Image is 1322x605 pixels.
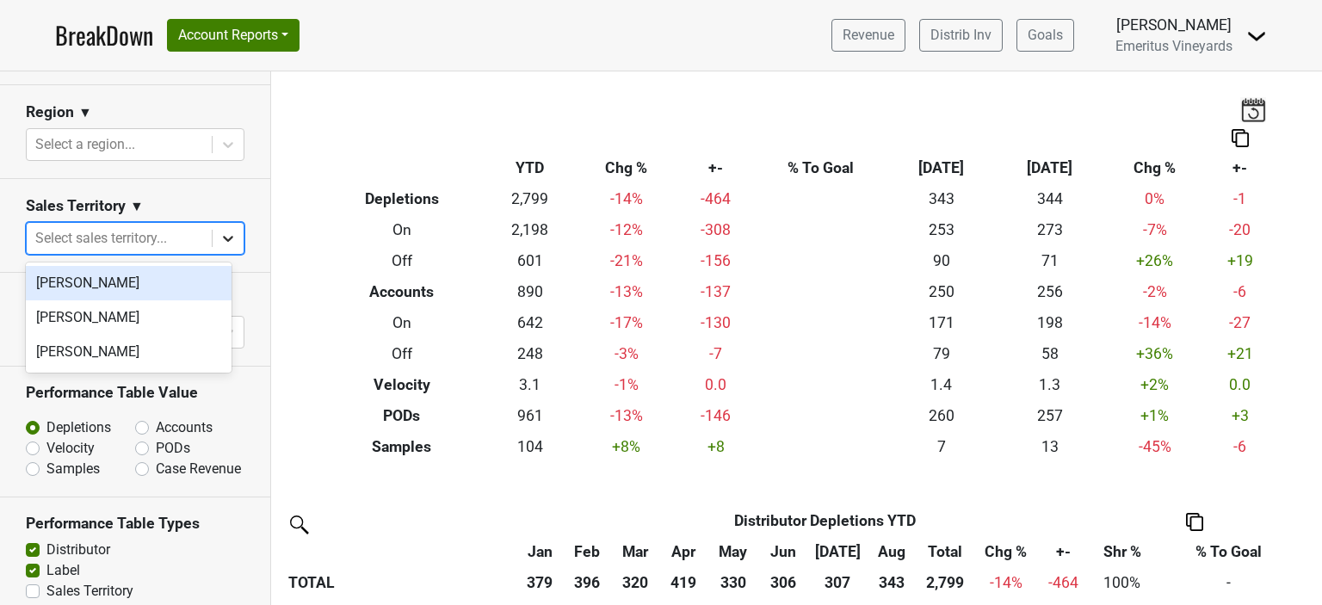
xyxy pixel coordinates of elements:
[46,417,111,438] label: Depletions
[319,277,485,308] th: Accounts
[867,567,917,598] th: 343
[677,308,755,339] td: -130
[996,246,1104,277] td: 71
[996,338,1104,369] td: 58
[887,215,996,246] td: 253
[576,308,677,339] td: -17 %
[808,536,867,567] th: Jul: activate to sort column ascending
[55,17,153,53] a: BreakDown
[485,215,576,246] td: 2,198
[156,417,213,438] label: Accounts
[996,215,1104,246] td: 273
[1038,536,1088,567] th: +-: activate to sort column ascending
[156,438,190,459] label: PODs
[677,184,755,215] td: -464
[562,505,1089,536] th: Distributor Depletions YTD
[1115,14,1232,36] div: [PERSON_NAME]
[485,308,576,339] td: 642
[319,369,485,400] th: Velocity
[831,19,905,52] a: Revenue
[1206,215,1275,246] td: -20
[518,567,562,598] th: 379
[1206,338,1275,369] td: +21
[26,384,244,402] h3: Performance Table Value
[996,184,1104,215] td: 344
[26,103,74,121] h3: Region
[1104,400,1206,431] td: +1 %
[319,338,485,369] th: Off
[1104,369,1206,400] td: +2 %
[485,431,576,462] td: 104
[887,153,996,184] th: [DATE]
[708,536,758,567] th: May: activate to sort column ascending
[1206,369,1275,400] td: 0.0
[1115,38,1232,54] span: Emeritus Vineyards
[284,567,518,598] th: TOTAL
[576,369,677,400] td: -1 %
[26,335,232,369] div: [PERSON_NAME]
[562,536,612,567] th: Feb: activate to sort column ascending
[1206,308,1275,339] td: -27
[996,153,1104,184] th: [DATE]
[990,574,1022,591] span: -14%
[867,536,917,567] th: Aug: activate to sort column ascending
[319,400,485,431] th: PODs
[26,515,244,533] h3: Performance Table Types
[919,19,1003,52] a: Distrib Inv
[26,197,126,215] h3: Sales Territory
[576,153,677,184] th: Chg %
[887,431,996,462] td: 7
[485,153,576,184] th: YTD
[758,536,808,567] th: Jun: activate to sort column ascending
[758,567,808,598] th: 306
[996,308,1104,339] td: 198
[319,308,485,339] th: On
[1088,567,1156,598] td: 100%
[46,438,95,459] label: Velocity
[156,459,241,479] label: Case Revenue
[576,400,677,431] td: -13 %
[485,246,576,277] td: 601
[46,540,110,560] label: Distributor
[917,567,973,598] th: 2,799
[1206,153,1275,184] th: +-
[996,369,1104,400] td: 1.3
[755,153,887,184] th: % To Goal
[658,567,708,598] th: 419
[887,338,996,369] td: 79
[1104,338,1206,369] td: +36 %
[576,246,677,277] td: -21 %
[677,431,755,462] td: +8
[677,153,755,184] th: +-
[1104,246,1206,277] td: +26 %
[319,431,485,462] th: Samples
[319,215,485,246] th: On
[708,567,758,598] th: 330
[26,300,232,335] div: [PERSON_NAME]
[167,19,300,52] button: Account Reports
[677,400,755,431] td: -146
[1104,431,1206,462] td: -45 %
[576,277,677,308] td: -13 %
[485,277,576,308] td: 890
[46,581,133,602] label: Sales Territory
[677,277,755,308] td: -137
[562,567,612,598] th: 396
[677,246,755,277] td: -156
[1104,308,1206,339] td: -14 %
[1206,277,1275,308] td: -6
[1048,574,1078,591] span: -464
[1156,567,1300,598] td: -
[887,400,996,431] td: 260
[887,246,996,277] td: 90
[996,400,1104,431] td: 257
[1206,184,1275,215] td: -1
[576,338,677,369] td: -3 %
[887,184,996,215] td: 343
[576,215,677,246] td: -12 %
[996,277,1104,308] td: 256
[677,369,755,400] td: 0.0
[973,536,1038,567] th: Chg %: activate to sort column ascending
[658,536,708,567] th: Apr: activate to sort column ascending
[677,215,755,246] td: -308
